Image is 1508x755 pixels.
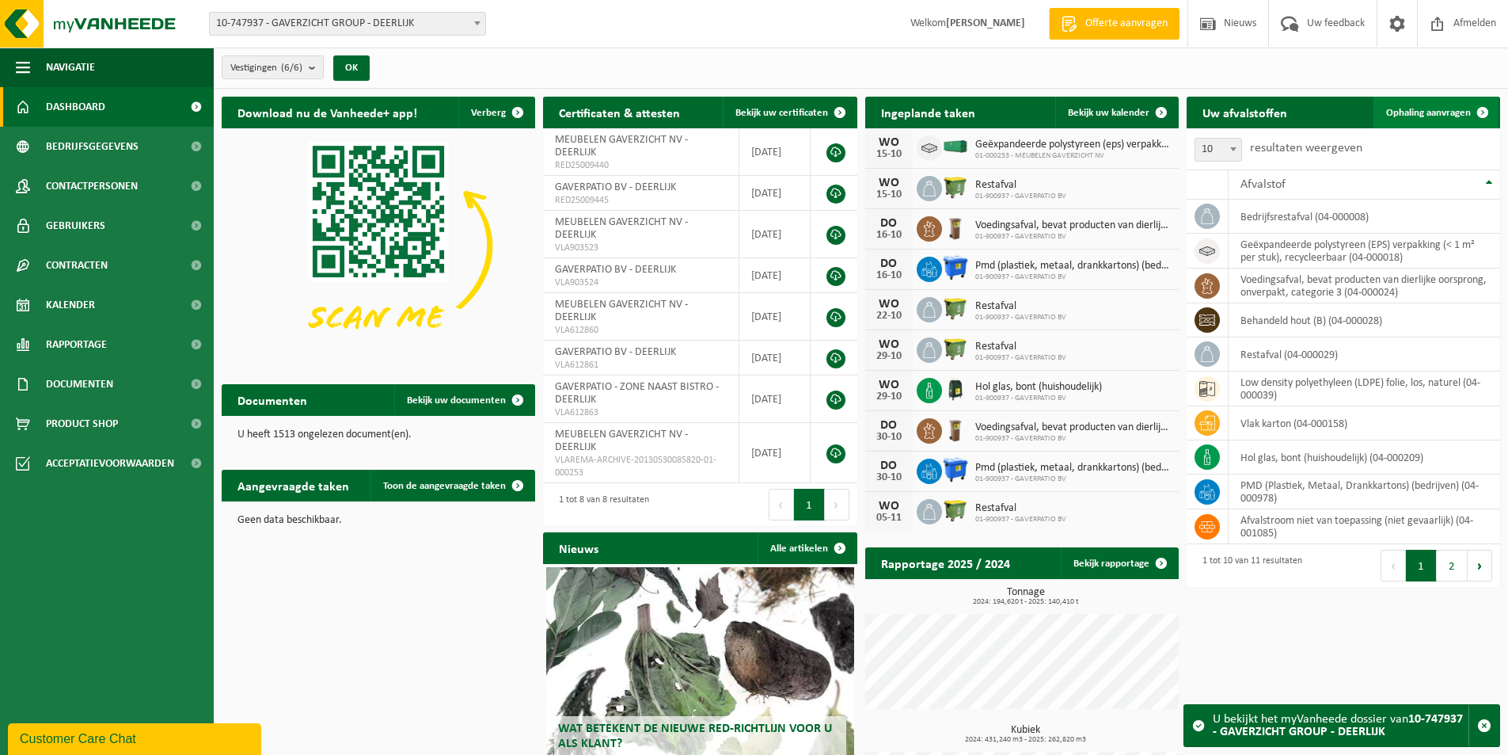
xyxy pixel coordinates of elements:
[1406,550,1437,582] button: 1
[975,139,1171,151] span: Geëxpandeerde polystyreen (eps) verpakking (< 1 m² per stuk), recycleerbaar
[46,364,113,404] span: Documenten
[975,179,1066,192] span: Restafval
[555,299,688,323] span: MEUBELEN GAVERZICHT NV - DEERLIJK
[1229,372,1500,406] td: low density polyethyleen (LDPE) folie, los, naturel (04-000039)
[865,97,991,128] h2: Ingeplande taken
[873,587,1179,606] h3: Tonnage
[873,513,905,524] div: 05-11
[370,470,534,501] a: Toon de aangevraagde taken
[975,475,1171,484] span: 01-900937 - GAVERPATIO BV
[555,359,726,372] span: VLA612861
[46,127,139,166] span: Bedrijfsgegevens
[873,472,905,483] div: 30-10
[735,108,828,118] span: Bekijk uw certificaten
[333,55,370,81] button: OK
[873,311,905,322] div: 22-10
[873,598,1179,606] span: 2024: 194,620 t - 2025: 140,410 t
[942,254,969,281] img: WB-1100-HPE-BE-01
[873,432,905,443] div: 30-10
[942,295,969,322] img: WB-1100-HPE-GN-51
[46,87,105,127] span: Dashboard
[873,149,905,160] div: 15-10
[543,97,696,128] h2: Certificaten & attesten
[975,300,1066,313] span: Restafval
[281,63,302,73] count: (6/6)
[946,17,1025,29] strong: [PERSON_NAME]
[46,285,95,325] span: Kalender
[942,376,969,402] img: CR-HR-1C-1000-PES-01
[873,189,905,200] div: 15-10
[975,394,1102,403] span: 01-900937 - GAVERPATIO BV
[873,419,905,432] div: DO
[975,421,1171,434] span: Voedingsafval, bevat producten van dierlijke oorsprong, onverpakt, categorie 3
[739,211,811,258] td: [DATE]
[46,325,107,364] span: Rapportage
[873,270,905,281] div: 16-10
[1229,337,1500,372] td: restafval (04-000029)
[1437,550,1468,582] button: 2
[975,260,1171,273] span: Pmd (plastiek, metaal, drankkartons) (bedrijven)
[555,194,726,207] span: RED25009445
[1229,234,1500,269] td: geëxpandeerde polystyreen (EPS) verpakking (< 1 m² per stuk), recycleerbaar (04-000018)
[1240,178,1286,191] span: Afvalstof
[873,338,905,351] div: WO
[222,470,365,501] h2: Aangevraagde taken
[758,532,856,564] a: Alle artikelen
[1068,108,1149,118] span: Bekijk uw kalender
[975,434,1171,444] span: 01-900937 - GAVERPATIO BV
[975,232,1171,242] span: 01-900937 - GAVERPATIO BV
[555,134,688,158] span: MEUBELEN GAVERZICHT NV - DEERLIJK
[942,335,969,362] img: WB-1100-HPE-GN-51
[825,489,849,520] button: Next
[230,56,302,80] span: Vestigingen
[555,346,676,358] span: GAVERPATIO BV - DEERLIJK
[873,230,905,241] div: 16-10
[739,293,811,341] td: [DATE]
[942,139,969,154] img: HK-XA-40-GN-00
[551,487,649,522] div: 1 tot 8 van 8 resultaten
[46,48,95,87] span: Navigatie
[46,246,108,285] span: Contracten
[739,176,811,211] td: [DATE]
[723,97,856,128] a: Bekijk uw certificaten
[1381,550,1406,582] button: Previous
[458,97,534,128] button: Verberg
[975,381,1102,394] span: Hol glas, bont (huishoudelijk)
[1049,8,1179,40] a: Offerte aanvragen
[222,128,535,364] img: Download de VHEPlus App
[1213,713,1463,738] strong: 10-747937 - GAVERZICHT GROUP - DEERLIJK
[873,500,905,513] div: WO
[555,216,688,241] span: MEUBELEN GAVERZICHT NV - DEERLIJK
[975,219,1171,232] span: Voedingsafval, bevat producten van dierlijke oorsprong, onverpakt, categorie 3
[394,384,534,416] a: Bekijk uw documenten
[975,151,1171,161] span: 01-000253 - MEUBELEN GAVERZICHT NV
[975,353,1066,363] span: 01-900937 - GAVERPATIO BV
[237,515,519,526] p: Geen data beschikbaar.
[237,429,519,440] p: U heeft 1513 ongelezen document(en).
[1386,108,1471,118] span: Ophaling aanvragen
[975,462,1171,475] span: Pmd (plastiek, metaal, drankkartons) (bedrijven)
[739,341,811,376] td: [DATE]
[555,159,726,172] span: RED25009440
[942,416,969,443] img: WB-0140-HPE-BN-01
[46,444,174,483] span: Acceptatievoorwaarden
[942,497,969,524] img: WB-1100-HPE-GN-51
[739,128,811,176] td: [DATE]
[555,264,676,276] span: GAVERPATIO BV - DEERLIJK
[222,97,433,128] h2: Download nu de Vanheede+ app!
[942,173,969,200] img: WB-1100-HPE-GN-51
[942,456,969,483] img: WB-1100-HPE-BE-01
[942,214,969,241] img: WB-0140-HPE-BN-01
[209,12,486,36] span: 10-747937 - GAVERZICHT GROUP - DEERLIJK
[407,395,506,406] span: Bekijk uw documenten
[555,429,688,453] span: MEUBELEN GAVERZICHT NV - DEERLIJK
[1195,548,1302,583] div: 1 tot 10 van 11 resultaten
[1468,550,1492,582] button: Next
[1195,139,1241,161] span: 10
[1229,475,1500,509] td: PMD (Plastiek, Metaal, Drankkartons) (bedrijven) (04-000978)
[975,515,1066,524] span: 01-900937 - GAVERPATIO BV
[1055,97,1177,128] a: Bekijk uw kalender
[873,379,905,391] div: WO
[1195,138,1242,162] span: 10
